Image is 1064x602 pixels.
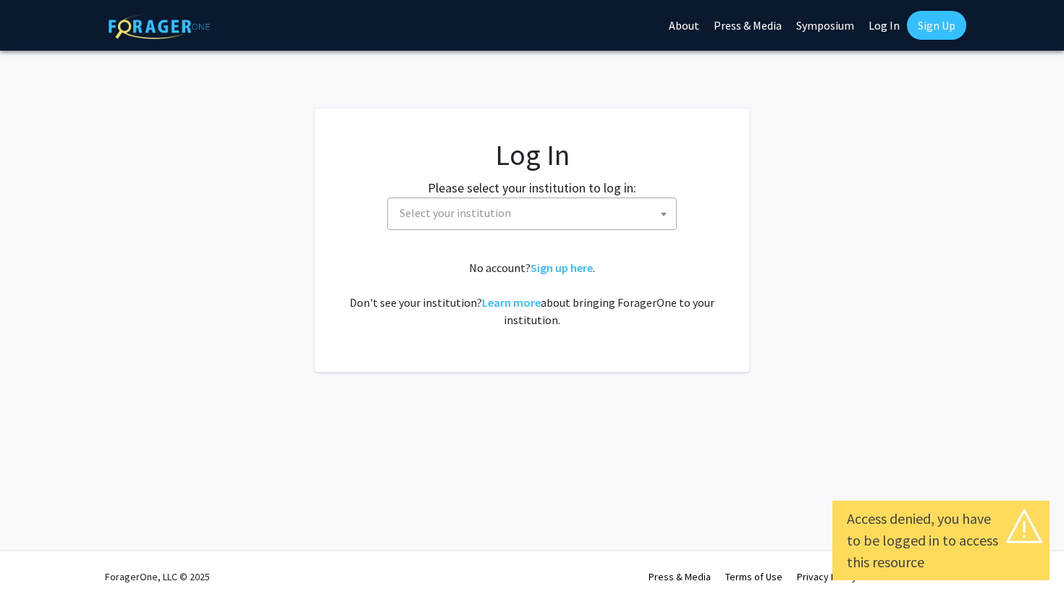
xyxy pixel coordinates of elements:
[394,198,676,228] span: Select your institution
[387,198,677,230] span: Select your institution
[344,259,720,328] div: No account? . Don't see your institution? about bringing ForagerOne to your institution.
[105,551,210,602] div: ForagerOne, LLC © 2025
[344,137,720,172] h1: Log In
[725,570,782,583] a: Terms of Use
[907,11,966,40] a: Sign Up
[428,178,636,198] label: Please select your institution to log in:
[797,570,857,583] a: Privacy Policy
[531,260,593,275] a: Sign up here
[649,570,711,583] a: Press & Media
[400,205,511,220] span: Select your institution
[482,295,541,310] a: Learn more about bringing ForagerOne to your institution
[109,14,210,39] img: ForagerOne Logo
[847,508,1035,573] div: Access denied, you have to be logged in to access this resource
